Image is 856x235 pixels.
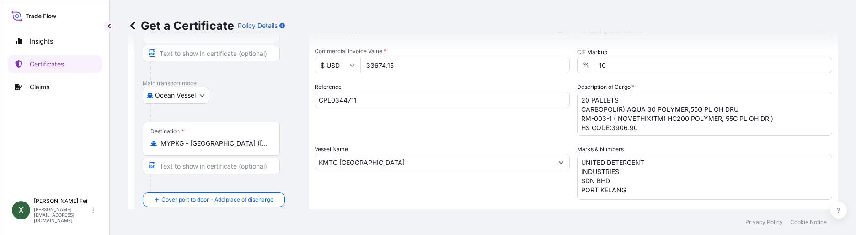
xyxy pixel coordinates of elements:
[8,55,102,73] a: Certificates
[128,18,234,33] p: Get a Certificate
[745,219,783,226] a: Privacy Policy
[595,57,832,73] input: Enter percentage between 0 and 24%
[553,154,569,170] button: Show suggestions
[577,145,624,154] label: Marks & Numbers
[315,154,553,170] input: Type to search vessel name or IMO
[143,45,280,61] input: Text to appear on certificate
[315,48,570,55] span: Commercial Invoice Value
[34,197,91,205] p: [PERSON_NAME] Fei
[238,21,278,30] p: Policy Details
[315,145,348,154] label: Vessel Name
[315,209,570,216] span: Duty Cost
[143,80,300,87] p: Main transport mode
[315,92,570,108] input: Enter booking reference
[160,139,268,148] input: Destination
[143,87,209,104] button: Select transport
[8,32,102,50] a: Insights
[30,82,49,92] p: Claims
[790,219,827,226] a: Cookie Notice
[30,60,64,69] p: Certificates
[155,91,196,100] span: Ocean Vessel
[143,158,280,174] input: Text to appear on certificate
[34,207,91,223] p: [PERSON_NAME][EMAIL_ADDRESS][DOMAIN_NAME]
[143,192,285,207] button: Cover port to door - Add place of discharge
[577,82,634,92] label: Description of Cargo
[161,195,273,204] span: Cover port to door - Add place of discharge
[30,37,53,46] p: Insights
[577,48,607,57] label: CIF Markup
[150,128,184,135] div: Destination
[18,206,24,215] span: X
[360,57,570,73] input: Enter amount
[315,82,342,92] label: Reference
[8,78,102,96] a: Claims
[577,57,595,73] div: %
